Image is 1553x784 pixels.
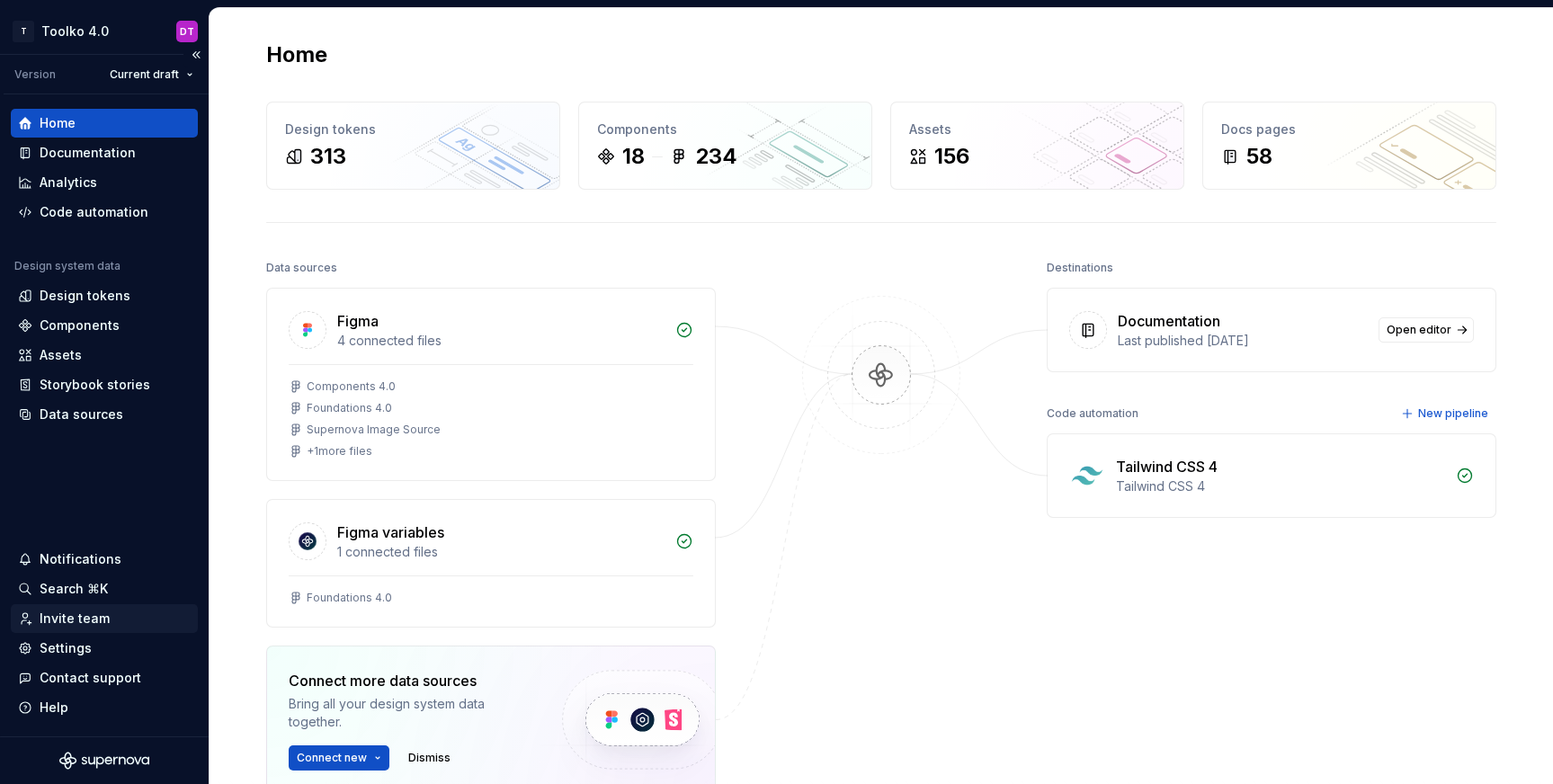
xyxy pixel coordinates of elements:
a: Design tokens313 [266,102,560,190]
div: Code automation [40,203,148,221]
div: Storybook stories [40,376,150,394]
div: Foundations 4.0 [307,591,392,605]
div: Code automation [1047,401,1138,426]
a: Invite team [11,604,198,633]
a: Open editor [1379,317,1474,343]
div: Last published [DATE] [1118,332,1368,350]
div: + 1 more files [307,444,372,459]
h2: Home [266,40,327,69]
div: 156 [934,142,969,171]
div: 58 [1246,142,1272,171]
div: 313 [310,142,346,171]
div: Bring all your design system data together. [289,695,531,731]
div: Analytics [40,174,97,192]
div: Tailwind CSS 4 [1116,477,1445,495]
div: Components [40,316,120,334]
div: 18 [622,142,645,171]
div: Figma variables [337,521,444,543]
a: Components18234 [578,102,872,190]
span: Open editor [1387,323,1451,337]
div: Documentation [40,144,136,162]
a: Settings [11,634,198,663]
div: Connect more data sources [289,670,531,691]
button: Help [11,693,198,722]
a: Docs pages58 [1202,102,1496,190]
a: Storybook stories [11,370,198,399]
button: Connect new [289,745,389,771]
div: Toolko 4.0 [41,22,109,40]
div: Supernova Image Source [307,423,441,437]
div: 234 [695,142,737,171]
div: Assets [909,120,1165,138]
div: T [13,21,34,42]
div: Invite team [40,610,110,628]
a: Assets156 [890,102,1184,190]
div: Version [14,67,56,82]
button: TToolko 4.0DT [4,12,205,50]
a: Figma variables1 connected filesFoundations 4.0 [266,499,716,628]
div: Destinations [1047,255,1113,281]
a: Data sources [11,400,198,429]
span: Current draft [110,67,179,82]
div: Data sources [40,405,123,423]
svg: Supernova Logo [59,752,149,770]
div: DT [180,24,194,39]
div: Foundations 4.0 [307,401,392,415]
div: Home [40,114,76,132]
div: 4 connected files [337,332,665,350]
div: Figma [337,310,379,332]
a: Documentation [11,138,198,167]
button: Search ⌘K [11,575,198,603]
div: Docs pages [1221,120,1477,138]
div: Data sources [266,255,337,281]
div: Components 4.0 [307,379,396,394]
button: New pipeline [1396,401,1496,426]
div: Design system data [14,259,120,273]
div: Help [40,699,68,717]
a: Figma4 connected filesComponents 4.0Foundations 4.0Supernova Image Source+1more files [266,288,716,481]
a: Components [11,311,198,340]
a: Analytics [11,168,198,197]
span: Connect new [297,751,367,765]
div: Design tokens [40,287,130,305]
button: Contact support [11,664,198,692]
button: Dismiss [400,745,459,771]
button: Notifications [11,545,198,574]
div: Search ⌘K [40,580,108,598]
a: Code automation [11,198,198,227]
div: Documentation [1118,310,1220,332]
button: Current draft [102,62,201,87]
div: Notifications [40,550,121,568]
div: Assets [40,346,82,364]
a: Design tokens [11,281,198,310]
div: Settings [40,639,92,657]
div: Contact support [40,669,141,687]
div: 1 connected files [337,543,665,561]
a: Assets [11,341,198,370]
span: New pipeline [1418,406,1488,421]
button: Collapse sidebar [183,42,209,67]
div: Components [597,120,853,138]
div: Design tokens [285,120,541,138]
div: Tailwind CSS 4 [1116,456,1218,477]
a: Home [11,109,198,138]
span: Dismiss [408,751,451,765]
